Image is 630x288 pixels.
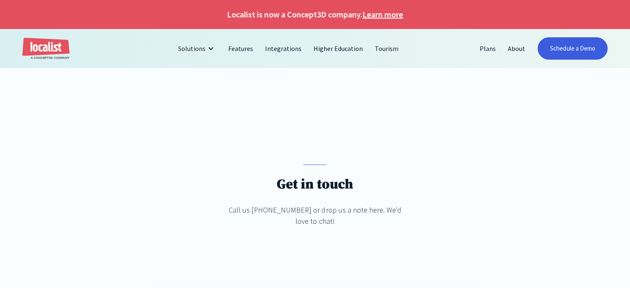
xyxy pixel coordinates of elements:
[362,8,403,21] a: Learn more
[22,38,70,60] a: home
[369,39,405,58] a: Tourism
[474,39,502,58] a: Plans
[225,204,405,227] div: Call us [PHONE_NUMBER] or drop us a note here. We'd love to chat!
[277,176,353,193] h1: Get in touch
[308,39,369,58] a: Higher Education
[178,44,205,53] div: Solutions
[172,39,222,58] div: Solutions
[538,37,607,60] a: Schedule a Demo
[502,39,531,58] a: About
[222,39,259,58] a: Features
[259,39,308,58] a: Integrations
